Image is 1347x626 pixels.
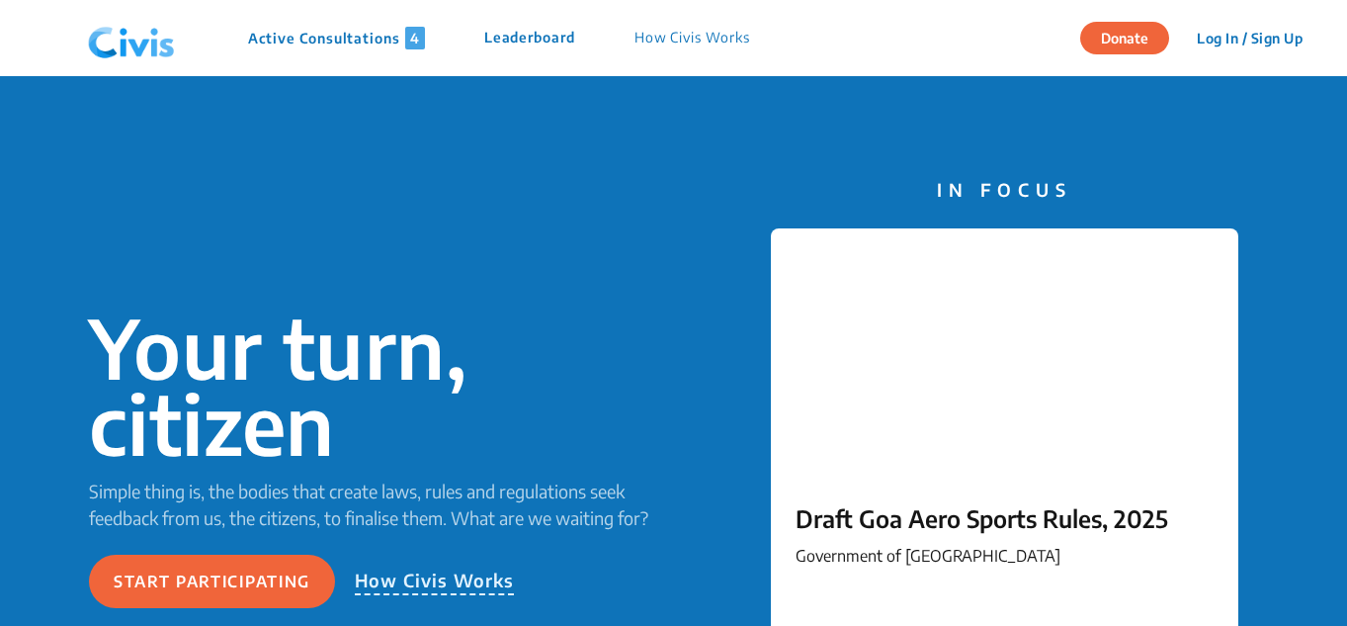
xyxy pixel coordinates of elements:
button: Start participating [89,555,335,608]
p: Your turn, citizen [89,310,674,462]
p: How Civis Works [634,27,750,49]
p: IN FOCUS [771,176,1238,203]
p: How Civis Works [355,567,515,595]
button: Log In / Sign Up [1184,23,1315,53]
p: Simple thing is, the bodies that create laws, rules and regulations seek feedback from us, the ci... [89,478,674,531]
span: 4 [405,27,425,49]
p: Draft Goa Aero Sports Rules, 2025 [796,500,1214,536]
button: Donate [1080,22,1169,54]
a: Donate [1080,27,1184,46]
img: navlogo.png [80,9,183,68]
p: Leaderboard [484,27,575,49]
p: Government of [GEOGRAPHIC_DATA] [796,544,1214,568]
p: Active Consultations [248,27,425,49]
